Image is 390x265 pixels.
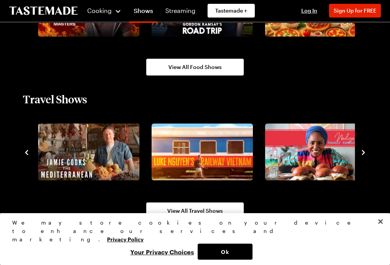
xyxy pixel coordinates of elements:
[262,121,376,183] div: 4 / 10
[146,202,244,219] a: View All Travel Shows
[265,124,366,181] img: Nadiya's Family Favourites
[146,59,244,75] a: View All Food Shows
[167,207,223,215] span: View All Travel Shows
[129,2,158,23] a: Shows
[12,218,371,260] div: Privacy
[152,124,253,181] img: Luke Nguyen's Railway Vietnam
[264,124,365,181] a: Nadiya's Family Favourites
[126,244,198,260] button: Your Privacy Choices
[215,7,247,14] span: Tastemade +
[35,121,149,183] div: 2 / 10
[37,124,138,181] a: Jamie Oliver Cooks the Mediterranean
[294,7,324,14] button: Log In
[23,92,87,106] h2: Travel Shows
[372,213,389,230] button: Close
[87,7,112,14] span: Cooking
[198,244,253,260] button: Ok
[23,147,30,156] button: navigate to previous item
[329,4,381,18] button: Sign Up for FREE
[149,121,262,183] div: 3 / 10
[150,124,251,181] a: Luke Nguyen's Railway Vietnam
[168,63,222,71] span: View All Food Shows
[301,7,317,14] span: Log In
[38,124,139,181] img: Jamie Oliver Cooks the Mediterranean
[9,6,78,15] a: To Tastemade Home Page
[334,7,376,14] span: Sign Up for FREE
[360,147,367,156] button: navigate to next item
[208,4,255,18] a: Tastemade +
[107,235,144,243] a: More information about your privacy, opens in a new tab
[12,218,371,244] div: We may store cookies on your device to enhance our services and marketing.
[87,2,121,20] button: Cooking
